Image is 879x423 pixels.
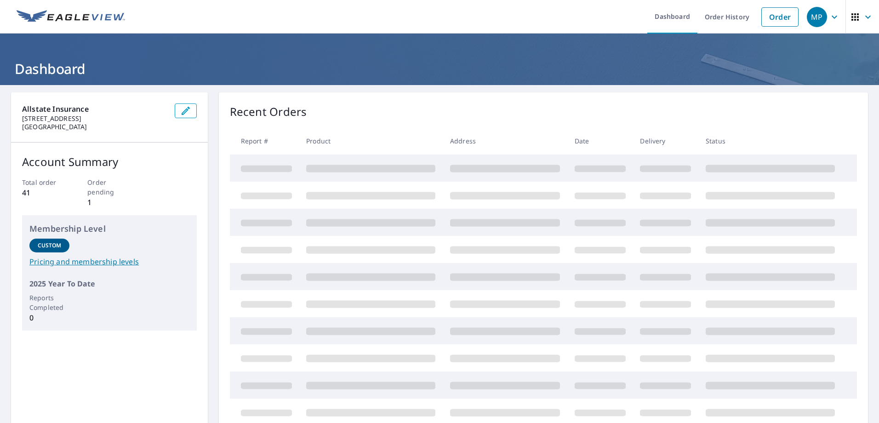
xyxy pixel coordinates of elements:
[443,127,567,154] th: Address
[22,123,167,131] p: [GEOGRAPHIC_DATA]
[29,256,189,267] a: Pricing and membership levels
[11,59,868,78] h1: Dashboard
[761,7,799,27] a: Order
[567,127,633,154] th: Date
[22,154,197,170] p: Account Summary
[633,127,698,154] th: Delivery
[230,127,299,154] th: Report #
[87,177,131,197] p: Order pending
[29,312,69,323] p: 0
[299,127,443,154] th: Product
[22,114,167,123] p: [STREET_ADDRESS]
[29,293,69,312] p: Reports Completed
[38,241,62,250] p: Custom
[22,177,66,187] p: Total order
[698,127,842,154] th: Status
[807,7,827,27] div: MP
[29,223,189,235] p: Membership Level
[230,103,307,120] p: Recent Orders
[22,103,167,114] p: Allstate Insurance
[87,197,131,208] p: 1
[22,187,66,198] p: 41
[17,10,125,24] img: EV Logo
[29,278,189,289] p: 2025 Year To Date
